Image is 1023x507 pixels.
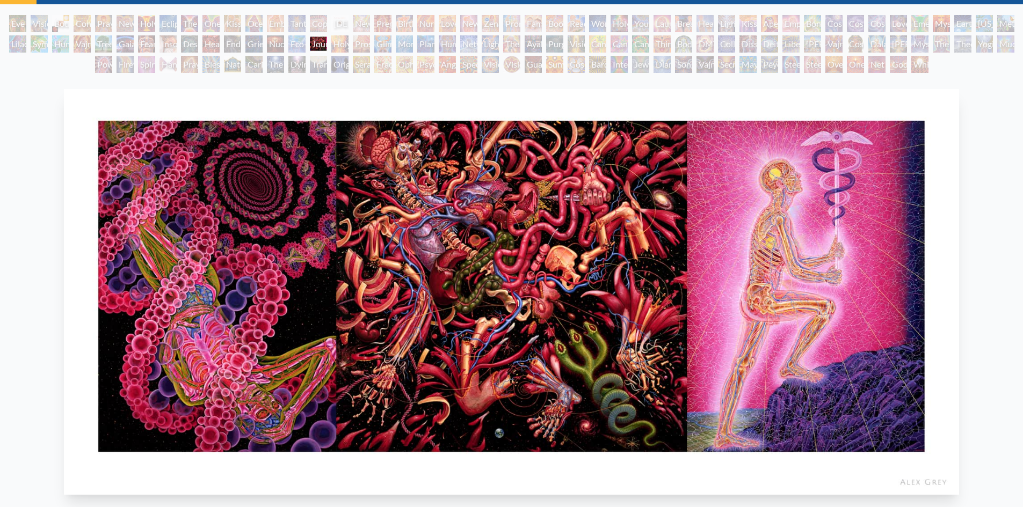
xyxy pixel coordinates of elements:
div: Purging [546,35,563,53]
div: Song of Vajra Being [675,56,692,73]
div: Birth [396,15,413,32]
div: Liberation Through Seeing [782,35,800,53]
div: Vajra Being [696,56,714,73]
div: Secret Writing Being [718,56,735,73]
div: Ocean of Love Bliss [245,15,263,32]
div: Aperture [761,15,778,32]
div: Vajra Horse [74,35,91,53]
div: Body, Mind, Spirit [52,15,69,32]
div: New Family [460,15,477,32]
div: [DEMOGRAPHIC_DATA] Embryo [331,15,349,32]
div: Kiss of the [MEDICAL_DATA] [739,15,757,32]
div: Yogi & the Möbius Sphere [976,35,993,53]
div: Vision Crystal [482,56,499,73]
div: Blessing Hand [202,56,220,73]
div: Humming Bird [52,35,69,53]
div: The Soul Finds It's Way [267,56,284,73]
div: The Kiss [181,15,198,32]
div: Human Geometry [439,35,456,53]
div: Copulating [310,15,327,32]
div: Bond [804,15,821,32]
div: Empowerment [782,15,800,32]
div: Transfiguration [310,56,327,73]
div: White Light [911,56,928,73]
div: Mystic Eye [911,35,928,53]
div: Fear [138,35,155,53]
div: Boo-boo [546,15,563,32]
div: Young & Old [632,15,649,32]
div: Sunyata [546,56,563,73]
div: Lightworker [482,35,499,53]
div: Body/Mind as a Vibratory Field of Energy [675,35,692,53]
div: Pregnancy [374,15,391,32]
div: One [847,56,864,73]
div: Eco-Atlas [288,35,306,53]
div: Emerald Grail [911,15,928,32]
div: Mayan Being [739,56,757,73]
div: Nuclear Crucifixion [267,35,284,53]
div: Journey of the Wounded Healer [310,35,327,53]
div: The Shulgins and their Alchemical Angels [503,35,520,53]
div: Holy Family [611,15,628,32]
div: Angel Skin [439,56,456,73]
div: Insomnia [159,35,177,53]
div: Bardo Being [589,56,606,73]
div: Net of Being [868,56,886,73]
div: Jewel Being [632,56,649,73]
div: Diamond Being [654,56,671,73]
div: Deities & Demons Drinking from the Milky Pool [761,35,778,53]
div: [PERSON_NAME] [890,35,907,53]
div: Laughing Man [654,15,671,32]
div: Tree & Person [95,35,112,53]
div: New Man New Woman [117,15,134,32]
div: Breathing [675,15,692,32]
div: Theologue [954,35,971,53]
div: [US_STATE] Song [976,15,993,32]
div: Family [525,15,542,32]
div: Steeplehead 1 [782,56,800,73]
img: Journey-of-the-Wounded-Healer-Panel-1-1995-Alex-Grey-FULL-OG-watermarked.jpg [64,89,959,495]
div: Newborn [353,15,370,32]
div: Caring [245,56,263,73]
div: Power to the Peaceful [95,56,112,73]
div: Hands that See [159,56,177,73]
div: Gaia [117,35,134,53]
div: Mysteriosa 2 [933,15,950,32]
div: Symbiosis: Gall Wasp & Oak Tree [31,35,48,53]
div: Dying [288,56,306,73]
div: Love is a Cosmic Force [890,15,907,32]
div: Praying Hands [181,56,198,73]
div: Visionary Origin of Language [31,15,48,32]
div: Vision Tree [568,35,585,53]
div: Earth Energies [954,15,971,32]
div: Wonder [589,15,606,32]
div: Fractal Eyes [374,56,391,73]
div: Healing [696,15,714,32]
div: Monochord [396,35,413,53]
div: Despair [181,35,198,53]
div: The Seer [933,35,950,53]
div: Endarkenment [224,35,241,53]
div: Love Circuit [439,15,456,32]
div: Adam & Eve [9,15,26,32]
div: Glimpsing the Empyrean [374,35,391,53]
div: Seraphic Transport Docking on the Third Eye [353,56,370,73]
div: Psychomicrograph of a Fractal Paisley Cherub Feather Tip [417,56,434,73]
div: Holy Grail [138,15,155,32]
div: Contemplation [74,15,91,32]
div: [PERSON_NAME] [804,35,821,53]
div: Cosmic [DEMOGRAPHIC_DATA] [847,35,864,53]
div: Ayahuasca Visitation [525,35,542,53]
div: Cannabis Sutra [611,35,628,53]
div: Mudra [997,35,1014,53]
div: Cosmic Lovers [868,15,886,32]
div: Third Eye Tears of Joy [654,35,671,53]
div: Cannabacchus [632,35,649,53]
div: Grieving [245,35,263,53]
div: Spirit Animates the Flesh [138,56,155,73]
div: Cannabis Mudra [589,35,606,53]
div: Nature of Mind [224,56,241,73]
div: Metamorphosis [997,15,1014,32]
div: Reading [568,15,585,32]
div: Vision [PERSON_NAME] [503,56,520,73]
